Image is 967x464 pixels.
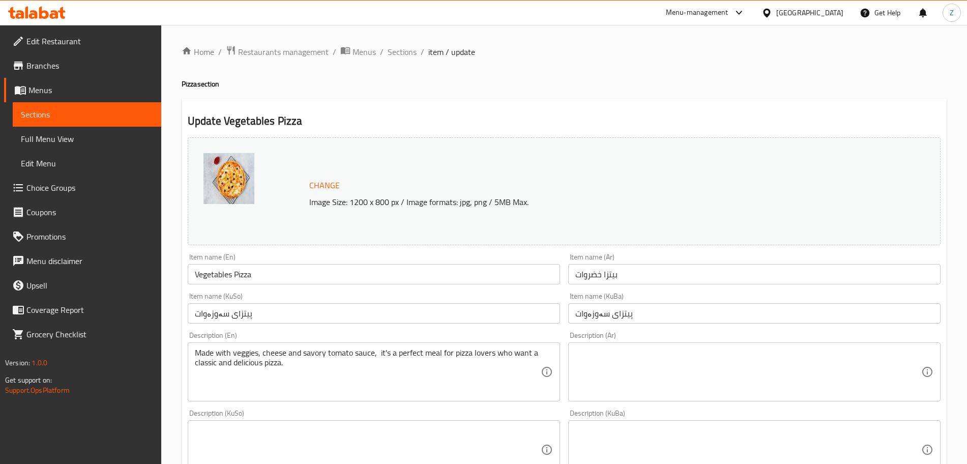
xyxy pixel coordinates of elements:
[26,60,153,72] span: Branches
[388,46,417,58] a: Sections
[182,46,214,58] a: Home
[4,78,161,102] a: Menus
[13,102,161,127] a: Sections
[4,53,161,78] a: Branches
[188,303,560,324] input: Enter name KuSo
[340,45,376,59] a: Menus
[568,264,941,284] input: Enter name Ar
[5,356,30,369] span: Version:
[26,182,153,194] span: Choice Groups
[568,303,941,324] input: Enter name KuBa
[428,46,475,58] span: item / update
[305,196,846,208] p: Image Size: 1200 x 800 px / Image formats: jpg, png / 5MB Max.
[380,46,384,58] li: /
[5,384,70,397] a: Support.OpsPlatform
[32,356,47,369] span: 1.0.0
[13,151,161,176] a: Edit Menu
[4,224,161,249] a: Promotions
[4,322,161,346] a: Grocery Checklist
[21,157,153,169] span: Edit Menu
[950,7,954,18] span: Z
[333,46,336,58] li: /
[21,133,153,145] span: Full Menu View
[182,45,947,59] nav: breadcrumb
[305,175,344,196] button: Change
[26,279,153,292] span: Upsell
[776,7,843,18] div: [GEOGRAPHIC_DATA]
[4,176,161,200] a: Choice Groups
[4,273,161,298] a: Upsell
[421,46,424,58] li: /
[5,373,52,387] span: Get support on:
[4,29,161,53] a: Edit Restaurant
[4,298,161,322] a: Coverage Report
[13,127,161,151] a: Full Menu View
[26,206,153,218] span: Coupons
[309,178,340,193] span: Change
[353,46,376,58] span: Menus
[218,46,222,58] li: /
[238,46,329,58] span: Restaurants management
[182,79,947,89] h4: Pizza section
[4,200,161,224] a: Coupons
[203,153,254,204] img: %D8%A8%D9%8A%D8%AA%D8%B2%D8%A7_%D8%AE%D8%B6%D8%B1%D9%88%D8%A7%D8%AA638340090867178301.jpg
[26,328,153,340] span: Grocery Checklist
[26,255,153,267] span: Menu disclaimer
[26,230,153,243] span: Promotions
[26,304,153,316] span: Coverage Report
[226,45,329,59] a: Restaurants management
[195,348,541,396] textarea: Made with veggies, cheese and savory tomato sauce, it's a perfect meal for pizza lovers who want ...
[26,35,153,47] span: Edit Restaurant
[4,249,161,273] a: Menu disclaimer
[21,108,153,121] span: Sections
[28,84,153,96] span: Menus
[188,113,941,129] h2: Update Vegetables Pizza
[188,264,560,284] input: Enter name En
[666,7,728,19] div: Menu-management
